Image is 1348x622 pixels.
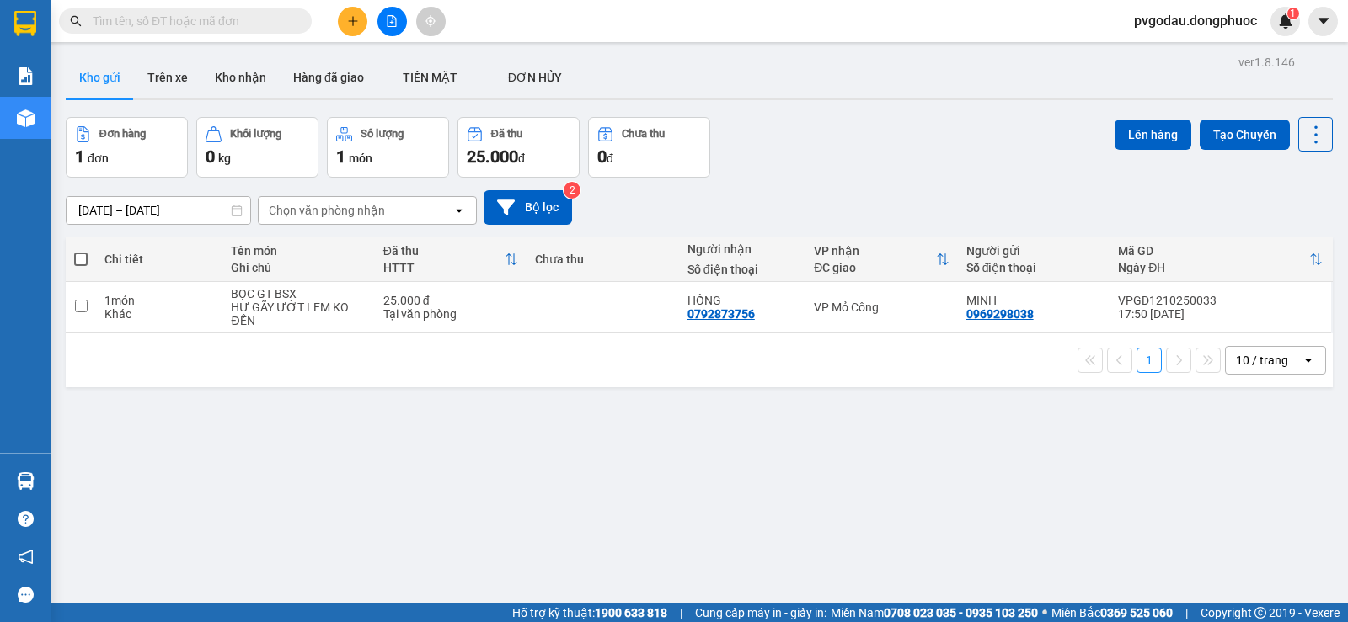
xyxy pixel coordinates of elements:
div: Ngày ĐH [1118,261,1309,274]
img: solution-icon [17,67,35,85]
button: caret-down [1308,7,1338,36]
span: Miền Nam [831,603,1038,622]
div: MINH [966,294,1101,307]
div: Đã thu [383,244,505,258]
button: Tạo Chuyến [1200,120,1290,150]
span: 0 [597,146,607,167]
span: search [70,15,82,27]
span: đ [518,152,525,165]
span: notification [18,549,34,565]
div: Số điện thoại [687,263,797,276]
span: aim [425,15,436,27]
div: Chi tiết [104,253,214,266]
span: 0 [206,146,215,167]
button: 1 [1137,348,1162,373]
span: pvgodau.dongphuoc [1121,10,1270,31]
div: Đơn hàng [99,128,146,140]
div: Ghi chú [231,261,366,274]
th: Toggle SortBy [805,237,957,282]
img: warehouse-icon [17,109,35,127]
span: đ [607,152,613,165]
div: 10 / trang [1236,352,1288,369]
div: HTTT [383,261,505,274]
span: message [18,587,34,603]
button: file-add [377,7,407,36]
sup: 1 [1287,8,1299,19]
div: 1 món [104,294,214,307]
div: Tên món [231,244,366,258]
div: Số điện thoại [966,261,1101,274]
button: Chưa thu0đ [588,117,710,178]
span: ĐƠN HỦY [508,71,562,84]
span: 1 [75,146,84,167]
sup: 2 [564,182,580,199]
div: ĐC giao [814,261,935,274]
div: BỌC GT BSX [231,287,366,300]
div: Khác [104,307,214,321]
span: file-add [386,15,398,27]
span: kg [218,152,231,165]
button: Lên hàng [1115,120,1191,150]
span: copyright [1254,607,1266,619]
div: Chọn văn phòng nhận [269,202,385,219]
span: | [1185,603,1188,622]
span: Hỗ trợ kỹ thuật: [512,603,667,622]
div: VP Mỏ Công [814,300,949,314]
div: ver 1.8.146 [1238,53,1295,72]
button: Đã thu25.000đ [457,117,580,178]
button: Bộ lọc [484,190,572,225]
button: Kho nhận [201,57,280,98]
div: Tại văn phòng [383,307,518,321]
div: Chưa thu [622,128,665,140]
div: Chưa thu [535,253,670,266]
span: đơn [88,152,109,165]
div: 17:50 [DATE] [1118,307,1323,321]
div: Người nhận [687,242,797,256]
span: question-circle [18,511,34,527]
span: plus [347,15,359,27]
svg: open [1302,354,1315,367]
div: VP nhận [814,244,935,258]
svg: open [452,204,466,217]
strong: 0369 525 060 [1100,606,1173,619]
div: 0792873756 [687,307,755,321]
button: aim [416,7,446,36]
input: Select a date range. [67,197,250,224]
th: Toggle SortBy [375,237,527,282]
div: Số lượng [361,128,404,140]
span: 25.000 [467,146,518,167]
span: 1 [336,146,345,167]
div: VPGD1210250033 [1118,294,1323,307]
div: Đã thu [491,128,522,140]
span: Miền Bắc [1051,603,1173,622]
div: 25.000 đ [383,294,518,307]
button: Trên xe [134,57,201,98]
button: plus [338,7,367,36]
span: | [680,603,682,622]
img: warehouse-icon [17,472,35,490]
div: Khối lượng [230,128,281,140]
img: logo-vxr [14,11,36,36]
div: Mã GD [1118,244,1309,258]
div: HỒNG [687,294,797,307]
div: Người gửi [966,244,1101,258]
input: Tìm tên, số ĐT hoặc mã đơn [93,12,292,30]
span: caret-down [1316,13,1331,29]
div: 0969298038 [966,307,1034,321]
button: Khối lượng0kg [196,117,318,178]
button: Đơn hàng1đơn [66,117,188,178]
span: món [349,152,372,165]
span: Cung cấp máy in - giấy in: [695,603,826,622]
span: 1 [1290,8,1296,19]
button: Kho gửi [66,57,134,98]
strong: 0708 023 035 - 0935 103 250 [884,606,1038,619]
span: ⚪️ [1042,609,1047,616]
strong: 1900 633 818 [595,606,667,619]
button: Số lượng1món [327,117,449,178]
img: icon-new-feature [1278,13,1293,29]
div: HƯ GÃY ƯỚT LEM KO ĐỀN [231,300,366,327]
th: Toggle SortBy [1110,237,1331,282]
button: Hàng đã giao [280,57,377,98]
span: TIỀN MẶT [403,71,457,84]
